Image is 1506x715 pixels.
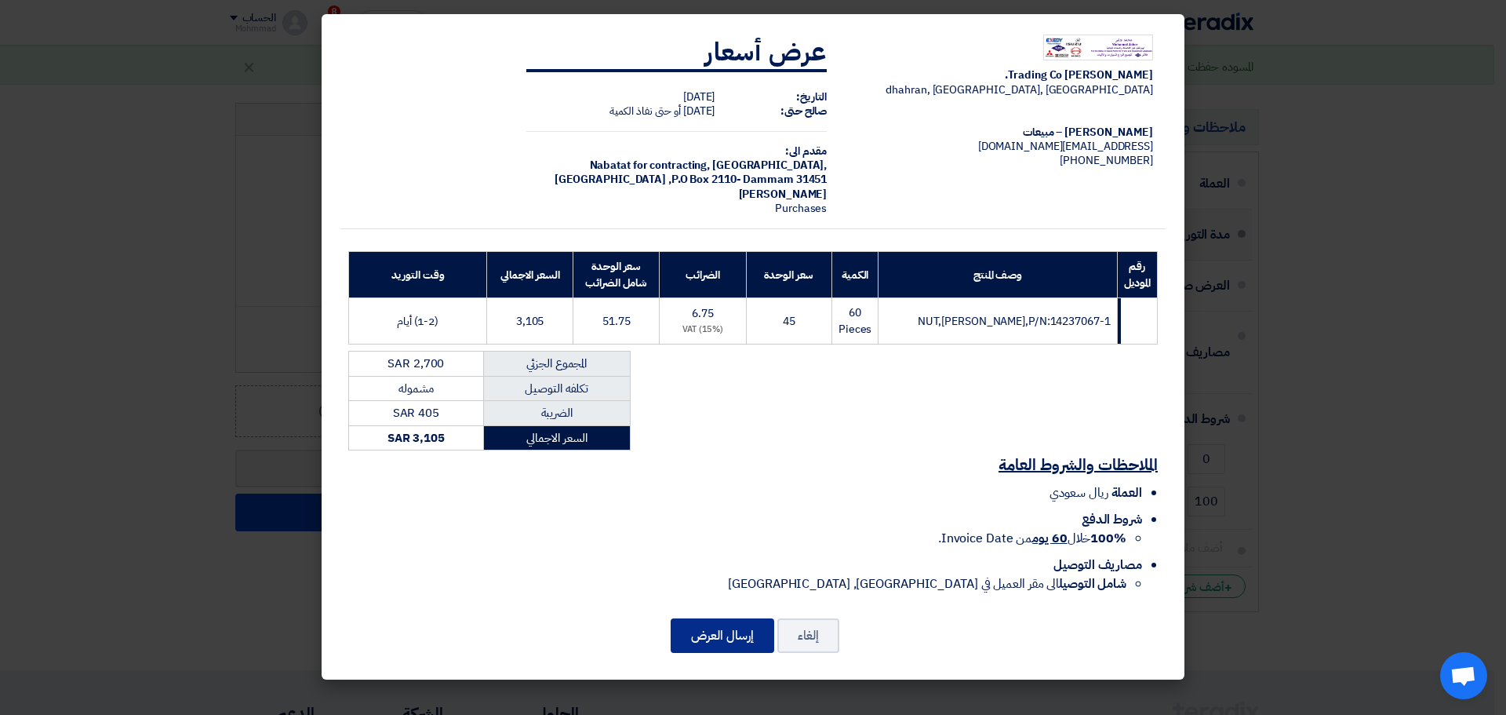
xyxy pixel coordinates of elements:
[483,352,630,377] td: المجموع الجزئي
[1043,35,1153,61] img: Company Logo
[1032,529,1067,548] u: 60 يوم
[1049,483,1108,502] span: ريال سعودي
[852,126,1153,140] div: [PERSON_NAME] – مبيعات
[349,352,484,377] td: SAR 2,700
[796,89,827,105] strong: التاريخ:
[780,103,827,119] strong: صالح حتى:
[683,103,715,119] span: [DATE]
[918,313,1111,330] span: NUT,[PERSON_NAME],P/N:14237067-1
[705,33,827,71] strong: عرض أسعار
[838,305,871,337] span: 60 Pieces
[938,529,1126,548] span: خلال من Invoice Date.
[590,157,711,173] span: Nabatat for contracting,
[349,252,487,298] th: وقت التوريد
[573,252,660,298] th: سعر الوحدة شامل الضرائب
[483,401,630,426] td: الضريبة
[831,252,878,298] th: الكمية
[852,68,1153,82] div: [PERSON_NAME] Trading Co.
[348,575,1126,593] li: الى مقر العميل في [GEOGRAPHIC_DATA], [GEOGRAPHIC_DATA]
[660,252,746,298] th: الضرائب
[671,618,774,653] button: إرسال العرض
[1111,483,1142,502] span: العملة
[666,323,739,337] div: (15%) VAT
[1053,556,1142,575] span: مصاريف التوصيل
[555,157,828,188] span: [GEOGRAPHIC_DATA], [GEOGRAPHIC_DATA] ,P.O Box 2110- Dammam 31451
[999,453,1158,476] u: الملاحظات والشروط العامة
[487,252,573,298] th: السعر الاجمالي
[739,186,828,202] span: [PERSON_NAME]
[1090,529,1126,548] strong: 100%
[746,252,831,298] th: سعر الوحدة
[777,618,839,653] button: إلغاء
[1060,152,1153,169] span: [PHONE_NUMBER]
[602,313,631,330] span: 51.75
[516,313,544,330] span: 3,105
[692,305,714,322] span: 6.75
[886,82,1153,98] span: dhahran, [GEOGRAPHIC_DATA], [GEOGRAPHIC_DATA]
[683,89,715,105] span: [DATE]
[1082,510,1142,529] span: شروط الدفع
[393,404,439,421] span: SAR 405
[785,143,827,159] strong: مقدم الى:
[878,252,1117,298] th: وصف المنتج
[387,429,445,447] strong: SAR 3,105
[483,376,630,401] td: تكلفه التوصيل
[609,103,681,119] span: أو حتى نفاذ الكمية
[775,200,827,217] span: Purchases
[398,380,433,397] span: مشموله
[978,138,1153,155] span: [EMAIL_ADDRESS][DOMAIN_NAME]
[1059,575,1126,593] strong: شامل التوصيل
[1117,252,1157,298] th: رقم الموديل
[783,313,795,330] span: 45
[483,425,630,451] td: السعر الاجمالي
[397,313,438,330] span: (1-2) أيام
[1440,652,1487,699] a: دردشة مفتوحة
